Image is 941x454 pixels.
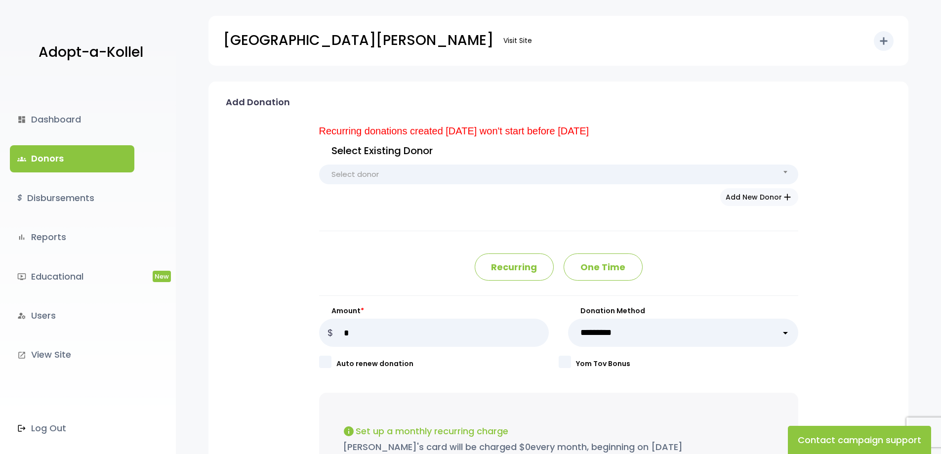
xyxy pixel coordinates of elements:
[788,426,931,454] button: Contact campaign support
[331,167,379,181] span: Select donor
[17,155,26,164] span: groups
[10,185,134,211] a: $Disbursements
[226,94,290,110] p: Add Donation
[319,306,549,316] label: Amount
[319,319,341,347] p: $
[10,341,134,368] a: launchView Site
[343,422,775,439] p: Set up a monthly recurring charge
[319,125,589,137] h4: Recurring donations created [DATE] won't start before [DATE]
[153,271,171,282] span: New
[10,145,134,172] a: groupsDonors
[525,441,531,453] span: 0
[568,306,798,316] label: Donation Method
[878,35,890,47] i: add
[564,253,643,281] p: One Time
[39,40,143,65] p: Adopt-a-Kollel
[17,233,26,242] i: bar_chart
[498,31,537,50] a: Visit Site
[10,263,134,290] a: ondemand_videoEducationalNew
[10,302,134,329] a: manage_accountsUsers
[10,224,134,250] a: bar_chartReports
[319,142,798,160] p: Select Existing Donor
[17,272,26,281] i: ondemand_video
[223,28,493,53] p: [GEOGRAPHIC_DATA][PERSON_NAME]
[34,29,143,77] a: Adopt-a-Kollel
[10,106,134,133] a: dashboardDashboard
[782,192,793,203] span: add
[17,191,22,206] i: $
[874,31,894,51] button: add
[17,351,26,360] i: launch
[343,425,355,437] i: info
[475,253,554,281] p: Recurring
[17,115,26,124] i: dashboard
[10,415,134,442] a: Log Out
[720,188,798,206] button: Add New Donoradd
[17,311,26,320] i: manage_accounts
[576,359,798,369] label: Yom Tov Bonus
[336,359,559,369] label: Auto renew donation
